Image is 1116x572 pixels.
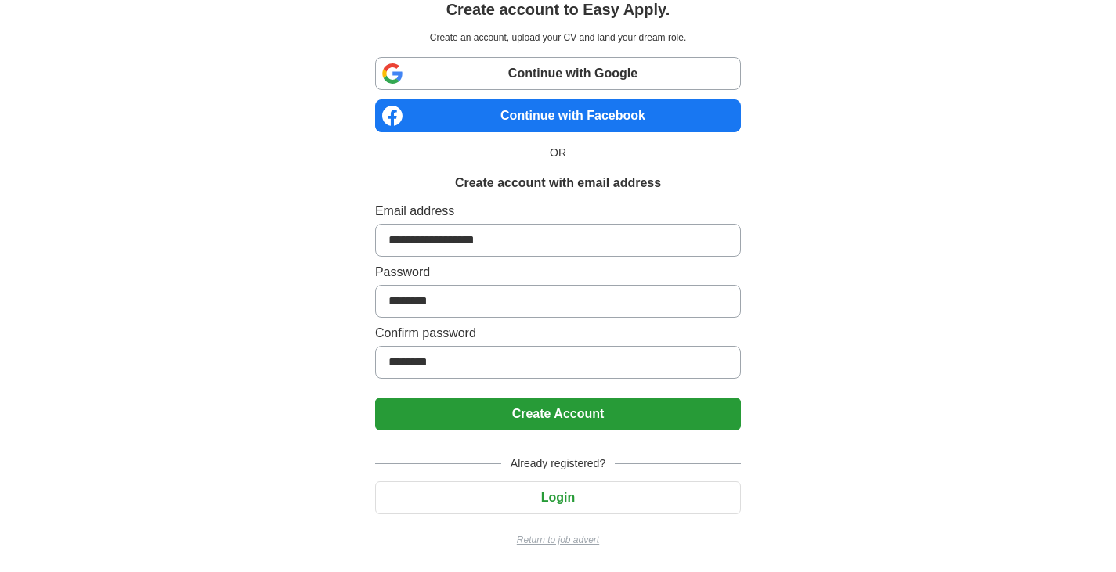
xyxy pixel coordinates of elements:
label: Confirm password [375,324,741,343]
h1: Create account with email address [455,174,661,192]
button: Create Account [375,398,741,430]
label: Email address [375,202,741,221]
a: Continue with Google [375,57,741,90]
p: Create an account, upload your CV and land your dream role. [378,31,738,45]
span: Already registered? [501,455,615,472]
span: OR [540,145,576,161]
a: Login [375,491,741,504]
a: Return to job advert [375,533,741,547]
a: Continue with Facebook [375,99,741,132]
button: Login [375,481,741,514]
label: Password [375,263,741,282]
